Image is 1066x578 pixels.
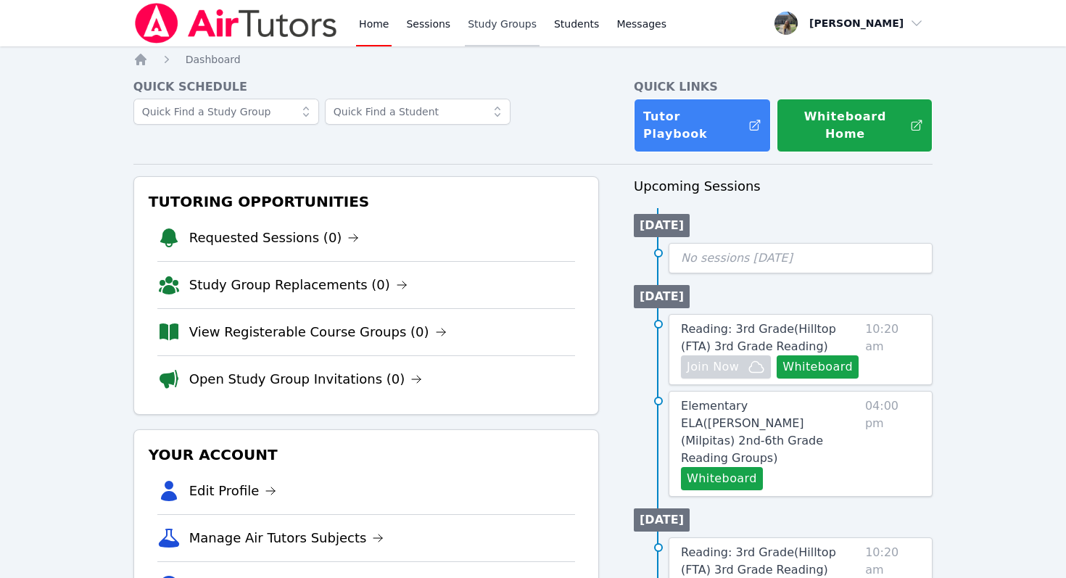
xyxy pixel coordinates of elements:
a: Manage Air Tutors Subjects [189,528,384,548]
button: Whiteboard [777,355,859,379]
a: Open Study Group Invitations (0) [189,369,423,389]
nav: Breadcrumb [133,52,933,67]
input: Quick Find a Study Group [133,99,319,125]
a: Tutor Playbook [634,99,771,152]
a: Requested Sessions (0) [189,228,360,248]
a: Dashboard [186,52,241,67]
h3: Upcoming Sessions [634,176,933,197]
a: Study Group Replacements (0) [189,275,408,295]
span: 10:20 am [865,321,920,379]
h4: Quick Schedule [133,78,599,96]
img: Air Tutors [133,3,339,44]
li: [DATE] [634,508,690,532]
li: [DATE] [634,285,690,308]
input: Quick Find a Student [325,99,511,125]
span: 04:00 pm [865,397,920,490]
a: View Registerable Course Groups (0) [189,322,447,342]
li: [DATE] [634,214,690,237]
span: Reading: 3rd Grade ( Hilltop (FTA) 3rd Grade Reading ) [681,545,836,577]
a: Elementary ELA([PERSON_NAME] (Milpitas) 2nd-6th Grade Reading Groups) [681,397,859,467]
h3: Tutoring Opportunities [146,189,587,215]
button: Whiteboard Home [777,99,933,152]
span: No sessions [DATE] [681,251,793,265]
button: Join Now [681,355,771,379]
span: Reading: 3rd Grade ( Hilltop (FTA) 3rd Grade Reading ) [681,322,836,353]
a: Edit Profile [189,481,277,501]
a: Reading: 3rd Grade(Hilltop (FTA) 3rd Grade Reading) [681,321,859,355]
h3: Your Account [146,442,587,468]
button: Whiteboard [681,467,763,490]
span: Messages [616,17,666,31]
span: Dashboard [186,54,241,65]
span: Elementary ELA ( [PERSON_NAME] (Milpitas) 2nd-6th Grade Reading Groups ) [681,399,823,465]
h4: Quick Links [634,78,933,96]
span: Join Now [687,358,739,376]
